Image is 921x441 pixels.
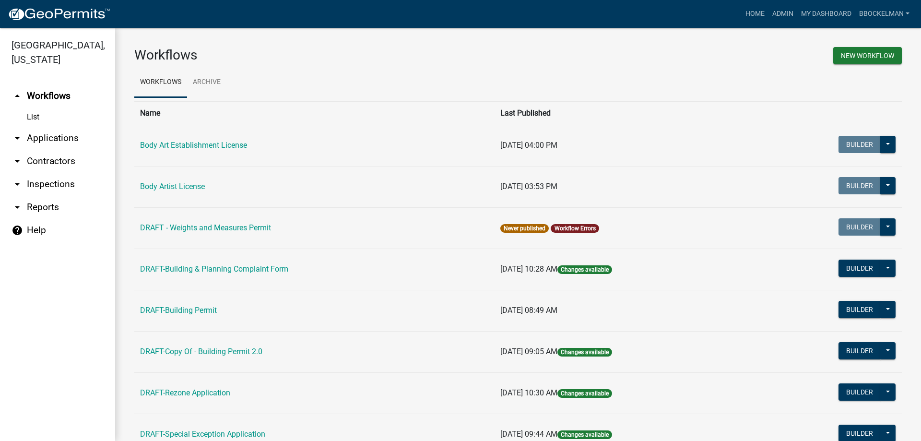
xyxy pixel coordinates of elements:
button: Builder [838,301,881,318]
span: [DATE] 04:00 PM [500,141,557,150]
th: Name [134,101,495,125]
span: [DATE] 10:30 AM [500,388,557,397]
h3: Workflows [134,47,511,63]
a: Workflows [134,67,187,98]
button: Builder [838,218,881,236]
button: Builder [838,260,881,277]
i: arrow_drop_up [12,90,23,102]
a: Body Art Establishment License [140,141,247,150]
span: [DATE] 09:44 AM [500,429,557,439]
span: Never published [500,224,549,233]
span: [DATE] 08:49 AM [500,306,557,315]
a: Workflow Errors [555,225,596,232]
span: Changes available [557,265,612,274]
i: arrow_drop_down [12,179,23,190]
span: [DATE] 10:28 AM [500,264,557,274]
button: Builder [838,136,881,153]
a: DRAFT-Special Exception Application [140,429,265,439]
a: Archive [187,67,226,98]
a: Home [742,5,768,23]
button: Builder [838,383,881,401]
span: Changes available [557,430,612,439]
i: arrow_drop_down [12,155,23,167]
span: Changes available [557,389,612,398]
a: Admin [768,5,797,23]
button: Builder [838,177,881,194]
a: DRAFT-Building & Planning Complaint Form [140,264,288,274]
a: DRAFT-Building Permit [140,306,217,315]
button: Builder [838,342,881,359]
a: bbockelman [855,5,913,23]
a: DRAFT-Copy Of - Building Permit 2.0 [140,347,262,356]
span: [DATE] 03:53 PM [500,182,557,191]
i: help [12,225,23,236]
button: New Workflow [833,47,902,64]
i: arrow_drop_down [12,202,23,213]
a: DRAFT - Weights and Measures Permit [140,223,271,232]
span: Changes available [557,348,612,357]
a: My Dashboard [797,5,855,23]
th: Last Published [495,101,755,125]
i: arrow_drop_down [12,132,23,144]
a: DRAFT-Rezone Application [140,388,230,397]
a: Body Artist License [140,182,205,191]
span: [DATE] 09:05 AM [500,347,557,356]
